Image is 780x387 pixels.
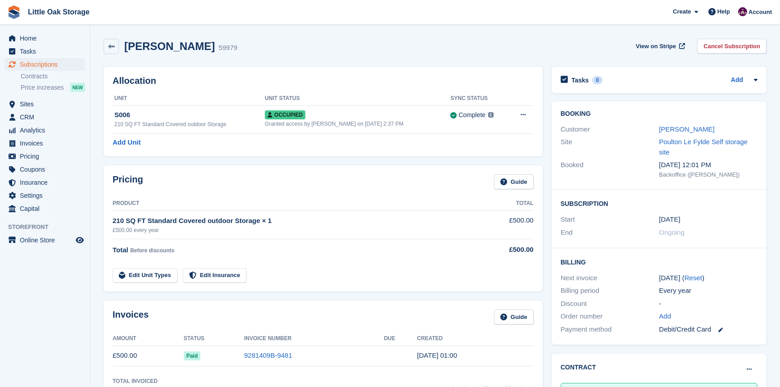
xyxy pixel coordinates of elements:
div: Start [561,214,659,225]
a: Price increases NEW [21,82,85,92]
h2: Subscription [561,199,757,208]
span: Pricing [20,150,74,163]
span: Analytics [20,124,74,137]
span: View on Stripe [636,42,676,51]
span: Home [20,32,74,45]
h2: Invoices [113,310,149,324]
div: 210 SQ FT Standard Covered outdoor Storage [114,120,265,128]
div: £500.00 every year [113,226,477,234]
a: View on Stripe [632,39,687,54]
a: Contracts [21,72,85,81]
a: menu [5,202,85,215]
span: Settings [20,189,74,202]
span: Account [748,8,772,17]
div: [DATE] ( ) [659,273,757,283]
th: Sync Status [450,91,508,106]
time: 2024-11-11 01:00:48 UTC [417,351,457,359]
a: menu [5,32,85,45]
span: Create [673,7,691,16]
a: Add Unit [113,137,141,148]
span: Subscriptions [20,58,74,71]
a: menu [5,111,85,123]
span: CRM [20,111,74,123]
a: menu [5,150,85,163]
div: Customer [561,124,659,135]
h2: Booking [561,110,757,118]
a: Guide [494,174,534,189]
td: £500.00 [477,210,533,239]
th: Product [113,196,477,211]
th: Due [384,332,417,346]
div: [DATE] 12:01 PM [659,160,757,170]
span: Coupons [20,163,74,176]
h2: Allocation [113,76,534,86]
a: Edit Insurance [183,268,247,283]
span: Before discounts [130,247,174,254]
a: Reset [685,274,702,282]
span: Sites [20,98,74,110]
img: icon-info-grey-7440780725fd019a000dd9b08b2336e03edf1995a4989e88bcd33f0948082b44.svg [488,112,494,118]
a: Add [731,75,743,86]
h2: Contract [561,363,596,372]
div: Debit/Credit Card [659,324,757,335]
a: menu [5,176,85,189]
span: Price increases [21,83,64,92]
div: NEW [70,83,85,92]
th: Status [184,332,244,346]
span: Occupied [265,110,305,119]
span: Tasks [20,45,74,58]
span: Invoices [20,137,74,150]
img: Morgen Aujla [738,7,747,16]
div: Complete [458,110,485,120]
div: Next invoice [561,273,659,283]
a: Little Oak Storage [24,5,93,19]
div: Billing period [561,286,659,296]
span: Total [113,246,128,254]
time: 2024-11-11 01:00:00 UTC [659,214,680,225]
a: Guide [494,310,534,324]
a: Add [659,311,671,322]
td: £500.00 [113,346,184,366]
div: S006 [114,110,265,120]
div: Every year [659,286,757,296]
div: End [561,228,659,238]
div: Payment method [561,324,659,335]
div: Backoffice ([PERSON_NAME]) [659,170,757,179]
span: Insurance [20,176,74,189]
span: Storefront [8,223,90,232]
th: Unit Status [265,91,450,106]
a: menu [5,189,85,202]
div: Site [561,137,659,157]
div: 210 SQ FT Standard Covered outdoor Storage × 1 [113,216,477,226]
a: menu [5,234,85,246]
div: - [659,299,757,309]
th: Created [417,332,534,346]
div: Total Invoiced [113,377,158,385]
a: menu [5,45,85,58]
h2: Tasks [571,76,589,84]
div: Discount [561,299,659,309]
h2: Pricing [113,174,143,189]
a: menu [5,124,85,137]
div: Granted access by [PERSON_NAME] on [DATE] 2:37 PM [265,120,450,128]
div: Order number [561,311,659,322]
h2: [PERSON_NAME] [124,40,215,52]
span: Capital [20,202,74,215]
div: 59979 [218,43,237,53]
a: Cancel Subscription [697,39,766,54]
th: Total [477,196,533,211]
a: menu [5,163,85,176]
div: 0 [592,76,603,84]
span: Help [717,7,730,16]
div: Booked [561,160,659,179]
a: [PERSON_NAME] [659,125,714,133]
div: £500.00 [477,245,533,255]
a: menu [5,58,85,71]
a: Edit Unit Types [113,268,177,283]
th: Unit [113,91,265,106]
th: Invoice Number [244,332,384,346]
th: Amount [113,332,184,346]
h2: Billing [561,257,757,266]
a: menu [5,98,85,110]
a: menu [5,137,85,150]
